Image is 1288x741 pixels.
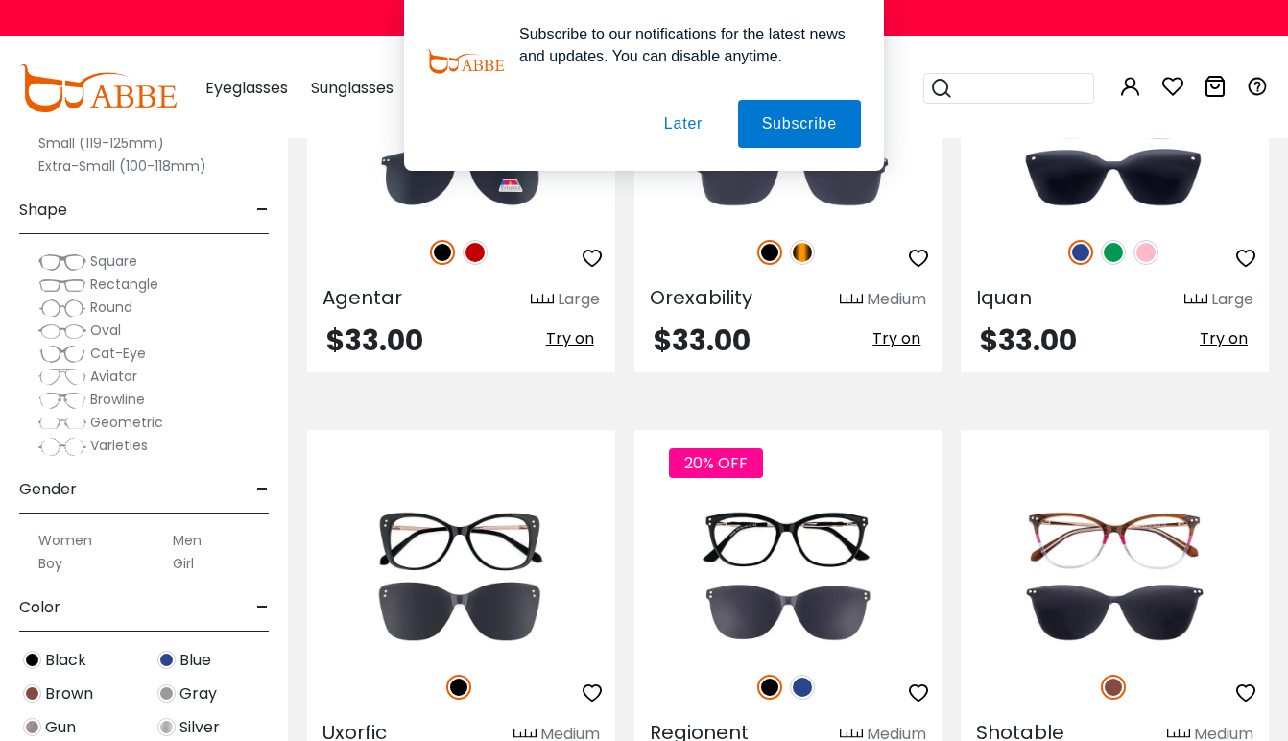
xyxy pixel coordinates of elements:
span: Try on [546,327,594,349]
img: Geometric.png [38,414,86,433]
span: Shape [19,187,67,233]
img: Black Uxorfic - Acetate,Metal ,clip on [307,499,615,653]
img: Rectangle.png [38,275,86,295]
img: Blue [790,675,815,700]
img: Square.png [38,252,86,272]
span: Geometric [90,413,163,432]
img: notification icon [427,23,504,100]
span: Blue [179,649,211,672]
span: Try on [872,327,920,349]
span: Color [19,585,60,631]
div: Subscribe to our notifications for the latest news and updates. You can disable anytime. [504,23,861,67]
button: Later [640,100,727,148]
span: Cat-Eye [90,344,146,363]
img: Oval.png [38,322,86,341]
span: 20% OFF [669,448,763,478]
span: Oval [90,321,121,340]
img: Browline.png [38,391,86,410]
button: Try on [1194,326,1253,351]
img: Cat-Eye.png [38,345,86,364]
img: Blue [1068,240,1093,265]
span: Silver [179,716,220,739]
img: Black [446,675,471,700]
img: Tortoise [790,240,815,265]
label: Boy [38,552,62,575]
span: Orexability [650,284,752,311]
span: Black [45,649,86,672]
img: Red [463,240,488,265]
span: - [256,466,269,513]
img: Black [757,240,782,265]
span: Aviator [90,367,137,386]
img: Round.png [38,299,86,318]
span: Browline [90,390,145,409]
img: Varieties.png [38,437,86,457]
span: Gun [45,716,76,739]
div: Medium [867,288,926,311]
span: $33.00 [980,320,1077,361]
span: Try on [1200,327,1248,349]
label: Girl [173,552,194,575]
img: Pink [1133,240,1158,265]
span: Square [90,251,137,271]
span: $33.00 [326,320,423,361]
img: Gray [157,684,176,703]
img: Brown [23,684,41,703]
img: size ruler [531,293,554,307]
span: Gender [19,466,77,513]
button: Try on [540,326,600,351]
img: Green [1101,240,1126,265]
div: Large [1211,288,1253,311]
img: Brown [1101,675,1126,700]
span: $33.00 [654,320,751,361]
div: Large [558,288,600,311]
img: size ruler [840,293,863,307]
img: Gun [23,718,41,736]
img: Black [23,651,41,669]
span: - [256,187,269,233]
img: Aviator.png [38,368,86,387]
img: Blue [157,651,176,669]
img: size ruler [1184,293,1207,307]
img: Silver [157,718,176,736]
button: Subscribe [738,100,861,148]
img: Black [430,240,455,265]
span: Round [90,298,132,317]
button: Try on [867,326,926,351]
span: Rectangle [90,275,158,294]
label: Women [38,529,92,552]
img: Black [757,675,782,700]
span: Agentar [322,284,402,311]
span: Varieties [90,436,148,455]
img: Black Regionent - Acetate,Metal ,clip on [634,499,942,653]
span: Gray [179,682,217,705]
img: Brown Shotable - Acetate,Metal ,clip on [961,499,1269,653]
span: Iquan [976,284,1032,311]
label: Men [173,529,202,552]
span: - [256,585,269,631]
span: Brown [45,682,93,705]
